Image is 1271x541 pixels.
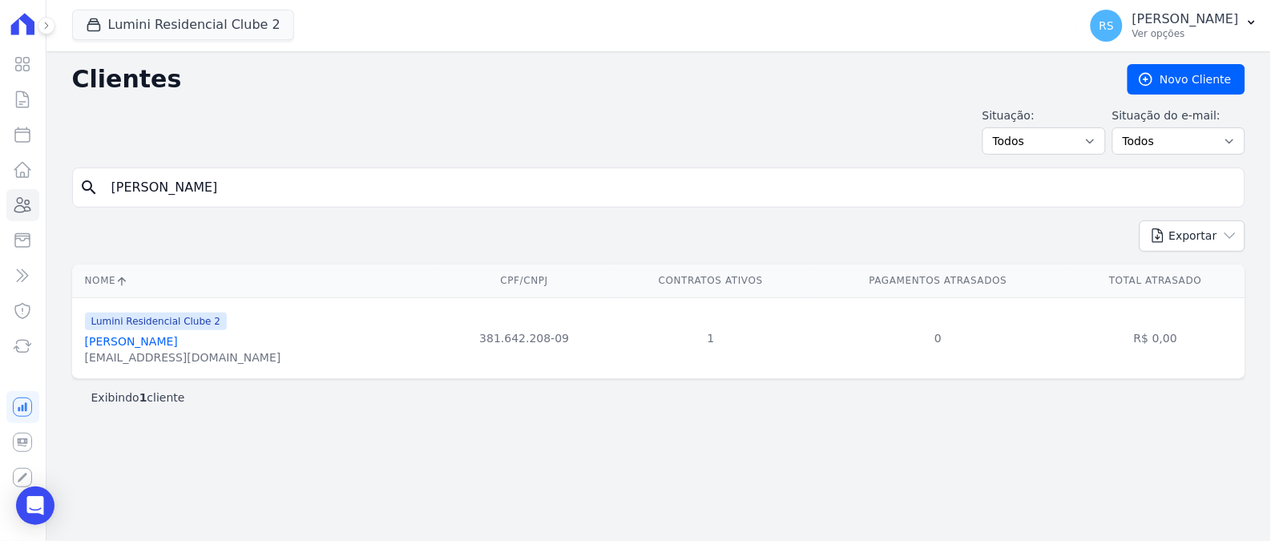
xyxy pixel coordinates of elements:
[1140,220,1245,252] button: Exportar
[85,349,281,365] div: [EMAIL_ADDRESS][DOMAIN_NAME]
[1100,20,1115,31] span: RS
[1128,64,1245,95] a: Novo Cliente
[438,264,611,297] th: CPF/CNPJ
[438,297,611,378] td: 381.642.208-09
[810,264,1066,297] th: Pagamentos Atrasados
[1078,3,1271,48] button: RS [PERSON_NAME] Ver opções
[72,65,1102,94] h2: Clientes
[72,264,438,297] th: Nome
[85,313,227,330] span: Lumini Residencial Clube 2
[102,172,1238,204] input: Buscar por nome, CPF ou e-mail
[91,390,185,406] p: Exibindo cliente
[1066,264,1245,297] th: Total Atrasado
[1112,107,1245,124] label: Situação do e-mail:
[16,486,54,525] div: Open Intercom Messenger
[72,10,294,40] button: Lumini Residencial Clube 2
[1132,11,1239,27] p: [PERSON_NAME]
[79,178,99,197] i: search
[139,391,147,404] b: 1
[810,297,1066,378] td: 0
[611,264,810,297] th: Contratos Ativos
[1066,297,1245,378] td: R$ 0,00
[611,297,810,378] td: 1
[983,107,1106,124] label: Situação:
[1132,27,1239,40] p: Ver opções
[85,335,178,348] a: [PERSON_NAME]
